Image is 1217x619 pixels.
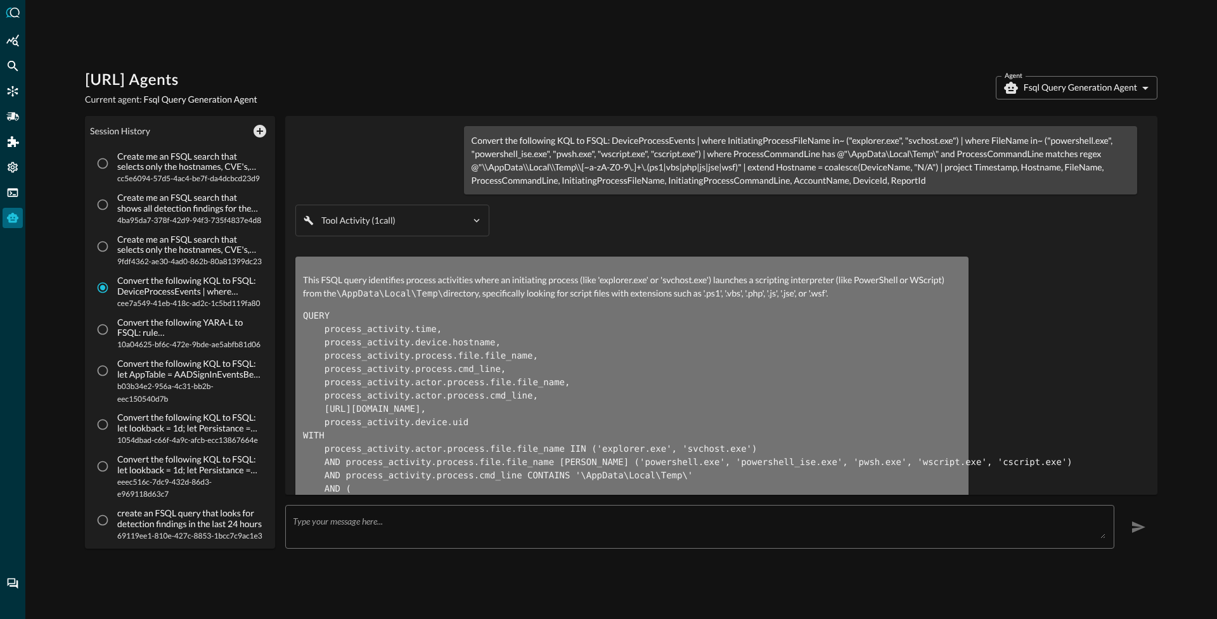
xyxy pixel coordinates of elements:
p: Convert the following KQL to FSQL: let lookback = 1d; let Persistance = DeviceFileEvents | where ... [117,412,263,434]
p: Convert the following KQL to FSQL: DeviceProcessEvents | where InitiatingProcessFileName in~ ("ex... [472,134,1130,187]
p: Convert the following KQL to FSQL: let lookback = 1d; let Persistance = DeviceFileEvents | where ... [117,454,263,476]
p: Convert the following KQL to FSQL: let AppTable = AADSignInEventsBeta | where Timestamp > ago(30d... [117,359,263,380]
label: Agent [1005,70,1022,82]
p: Create me an FSQL search that shows all detection findings for the last 24 hours. [117,193,263,214]
span: cc5e6094-57d5-4ac4-be7f-da4dcbcd23d9 [117,172,263,185]
p: create an FSQL query that looks for detection findings in the last 24 hours [117,508,263,530]
p: Tool Activity ( 1 call ) [321,214,396,227]
button: New Chat [250,121,270,141]
p: Current agent: [85,93,257,106]
span: b03b34e2-956a-4c31-bb2b-eec150540d7b [117,380,263,405]
p: This FSQL query identifies process activities where an initiating process (like 'explorer.exe' or... [303,273,961,301]
div: Addons [3,132,23,152]
div: Settings [3,157,23,177]
p: Create me an FSQL search that selects only the hostnames, CVE's, and criticality from all vulnera... [117,234,263,256]
p: Create me an FSQL search that selects only the hostnames, CVE's, and criticality from all vulnera... [117,151,263,173]
span: eeec516c-7dc9-432d-86d3-e969118d63c7 [117,476,263,501]
span: 9fdf4362-ae30-4ad0-862b-80a81399dc23 [117,255,263,268]
h1: [URL] Agents [85,70,257,91]
code: \AppData\Local\Temp\ [337,289,444,299]
span: 10a04625-bf6c-472e-9bde-ae5abfb81d06 [117,338,263,351]
div: Chat [3,573,23,594]
span: Fsql Query Generation Agent [144,94,257,105]
p: Fsql Query Generation Agent [1024,81,1137,94]
div: Pipelines [3,106,23,127]
span: 4ba95da7-378f-42d9-94f3-735f4837e4d8 [117,214,263,227]
div: Federated Search [3,56,23,76]
div: FSQL [3,182,23,203]
span: 69119ee1-810e-427c-8853-1bcc7c9ac1e3 [117,530,263,542]
span: 1054dbad-c66f-4a9c-afcb-ecc13867664e [117,434,263,447]
div: Summary Insights [3,30,23,51]
legend: Session History [90,125,150,137]
div: Query Agent [3,208,23,228]
button: Tool Activity (1call) [304,213,481,228]
code: QUERY process_activity.time, process_activity.device.hostname, process_activity.process.file.file... [303,311,1072,587]
p: Convert the following YARA-L to FSQL: rule win_susp_or_malicious_service_created { meta: author =... [117,317,263,339]
span: cee7a549-41eb-418c-ad2c-1c5bd119fa80 [117,297,263,310]
p: Convert the following KQL to FSQL: DeviceProcessEvents | where InitiatingProcessFileName in~ ("ex... [117,276,263,297]
div: Connectors [3,81,23,101]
